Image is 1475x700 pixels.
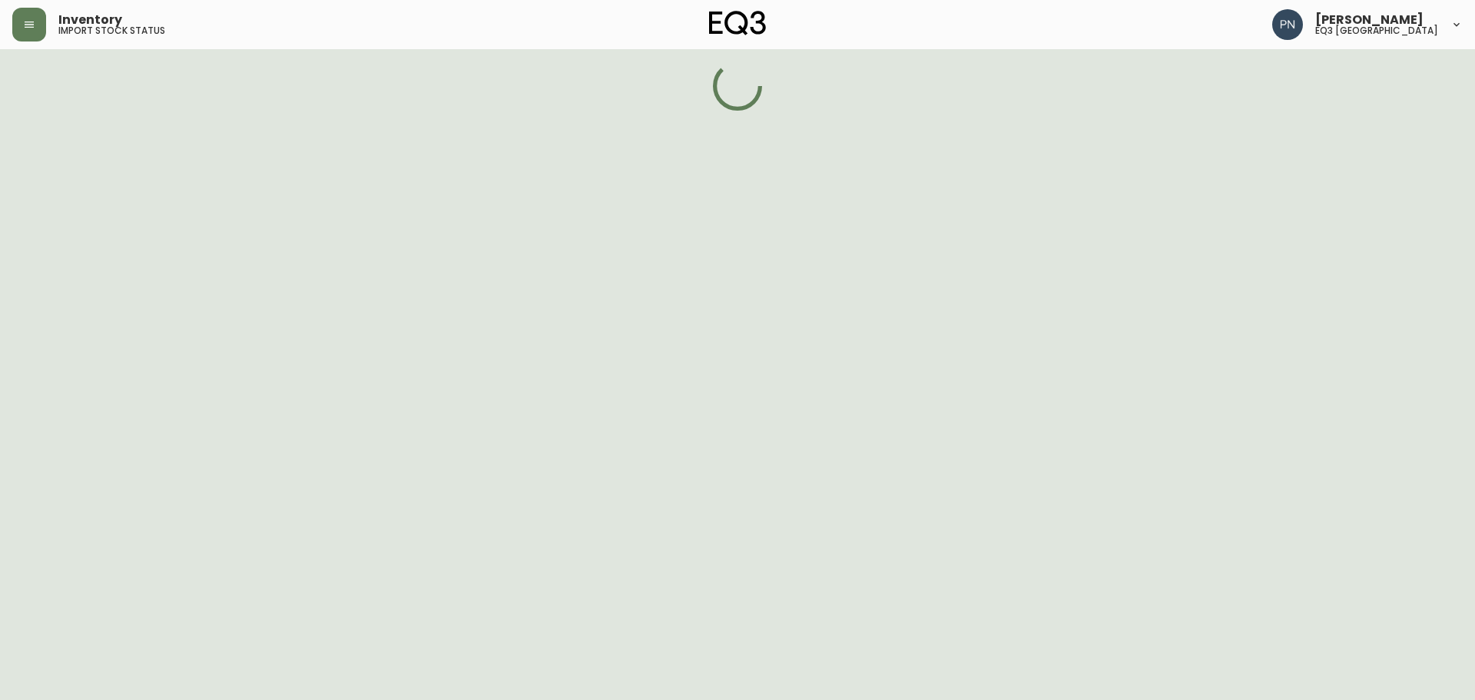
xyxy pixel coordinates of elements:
h5: import stock status [58,26,165,35]
span: Inventory [58,14,122,26]
span: [PERSON_NAME] [1315,14,1424,26]
img: 496f1288aca128e282dab2021d4f4334 [1272,9,1303,40]
img: logo [709,11,766,35]
h5: eq3 [GEOGRAPHIC_DATA] [1315,26,1438,35]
